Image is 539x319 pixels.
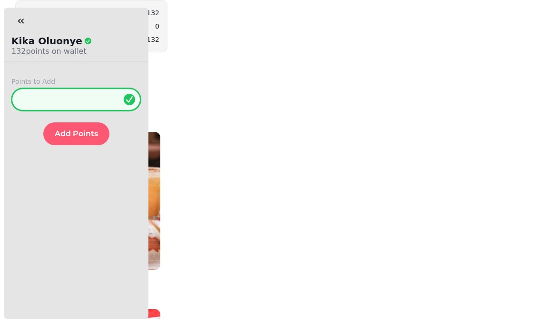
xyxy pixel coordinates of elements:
[55,130,98,138] span: Add Points
[43,122,109,145] button: Add Points
[11,34,82,48] p: Kika Oluonye
[11,77,141,86] label: Points to Add
[147,35,159,44] p: 132
[11,46,92,57] p: 132 points on wallet
[155,21,159,31] p: 0
[147,8,159,18] p: 132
